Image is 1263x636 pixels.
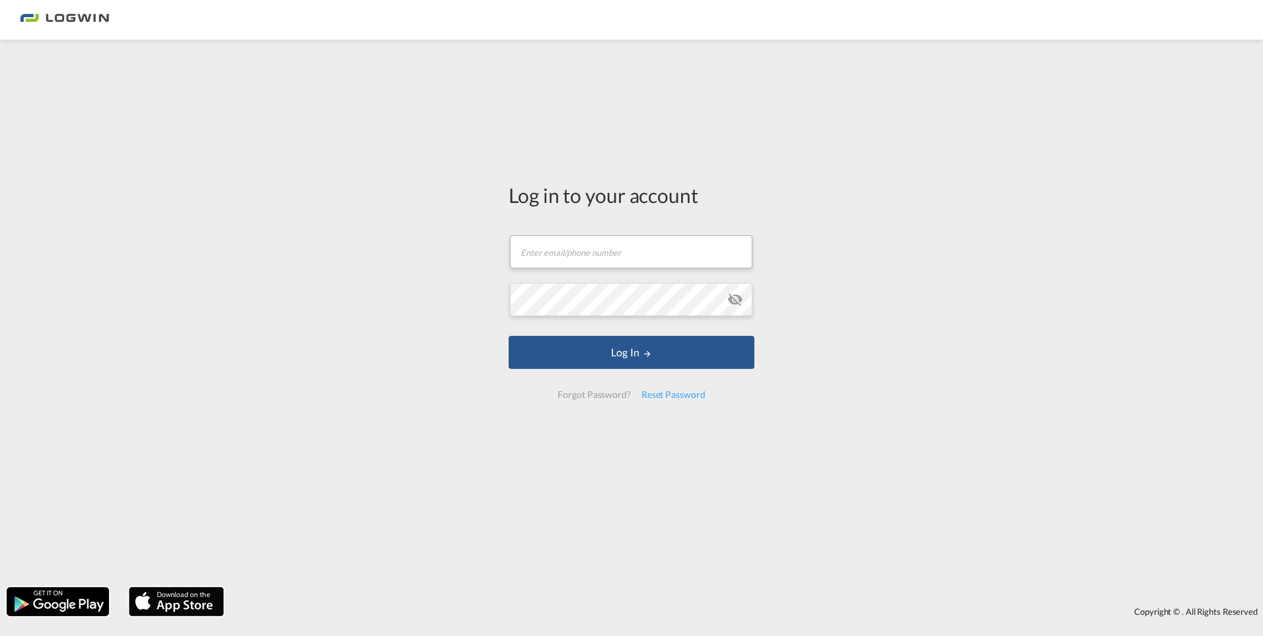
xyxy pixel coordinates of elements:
[20,5,109,35] img: 2761ae10d95411efa20a1f5e0282d2d7.png
[727,292,743,307] md-icon: icon-eye-off
[510,235,752,268] input: Enter email/phone number
[509,336,754,369] button: LOGIN
[127,586,225,617] img: apple.png
[552,383,635,407] div: Forgot Password?
[5,586,110,617] img: google.png
[509,181,754,209] div: Log in to your account
[231,600,1263,623] div: Copyright © . All Rights Reserved
[636,383,711,407] div: Reset Password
